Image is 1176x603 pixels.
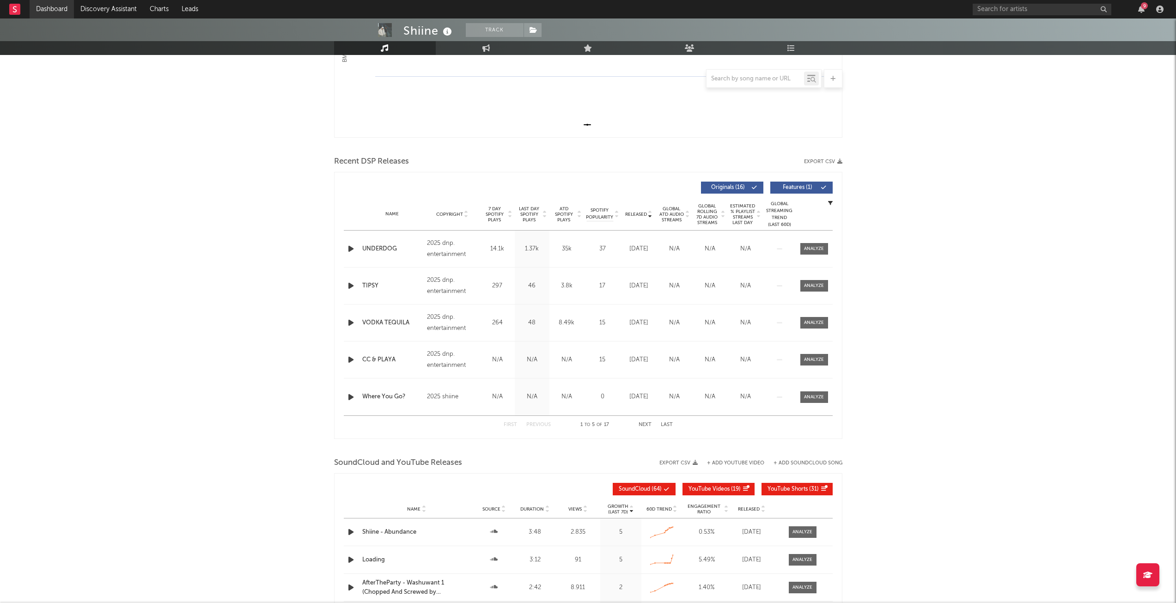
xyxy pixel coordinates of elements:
div: 297 [482,281,512,291]
span: Name [407,506,420,512]
div: Shiine [403,23,454,38]
button: First [504,422,517,427]
span: YouTube Shorts [768,487,808,492]
p: Growth [608,504,628,509]
button: Export CSV [659,460,698,466]
div: 2025 dnp. entertainment [427,312,477,334]
div: 2.835 [558,528,598,537]
button: Originals(16) [701,182,763,194]
div: N/A [659,244,690,254]
div: [DATE] [623,318,654,328]
div: N/A [659,318,690,328]
span: Features ( 1 ) [776,185,819,190]
button: 9 [1138,6,1145,13]
a: Shiine - Abundance [362,528,471,537]
button: YouTube Videos(19) [682,483,755,495]
div: [DATE] [733,583,770,592]
a: AfterTheParty - Washuwant 1 (Chopped And Screwed by [PERSON_NAME]) [362,579,471,597]
div: N/A [659,281,690,291]
span: SoundCloud and YouTube Releases [334,457,462,469]
button: Features(1) [770,182,833,194]
div: N/A [659,355,690,365]
div: 91 [558,555,598,565]
span: to [585,423,590,427]
div: 0 [586,392,619,402]
div: N/A [552,392,582,402]
div: 5 [603,555,639,565]
div: 2025 shiine [427,391,477,402]
span: of [597,423,602,427]
div: 35k [552,244,582,254]
p: (Last 7d) [608,509,628,515]
div: N/A [659,392,690,402]
span: Global ATD Audio Streams [659,206,684,223]
div: 2 [603,583,639,592]
button: Next [639,422,652,427]
div: UNDERDOG [362,244,423,254]
button: Previous [526,422,551,427]
div: 17 [586,281,619,291]
div: [DATE] [733,528,770,537]
div: 5.49 % [685,555,729,565]
div: N/A [517,392,547,402]
a: CC & PLAYA [362,355,423,365]
span: Engagement Ratio [685,504,723,515]
span: Released [738,506,760,512]
button: Last [661,422,673,427]
div: N/A [517,355,547,365]
div: 46 [517,281,547,291]
div: 9 [1141,2,1148,9]
div: 264 [482,318,512,328]
button: YouTube Shorts(31) [762,483,833,495]
div: 5 [603,528,639,537]
div: [DATE] [623,392,654,402]
text: BMAT Weekly Streams [341,6,348,62]
button: + Add YouTube Video [707,461,764,466]
span: Source [482,506,500,512]
div: Where You Go? [362,392,423,402]
div: 3:12 [517,555,554,565]
span: Duration [520,506,544,512]
input: Search for artists [973,4,1111,15]
a: TIPSY [362,281,423,291]
div: N/A [552,355,582,365]
span: Spotify Popularity [586,207,613,221]
button: + Add SoundCloud Song [764,461,842,466]
div: 2025 dnp. entertainment [427,349,477,371]
div: 1.37k [517,244,547,254]
span: Global Rolling 7D Audio Streams [695,203,720,225]
div: 8.49k [552,318,582,328]
div: N/A [730,244,761,254]
div: 2025 dnp. entertainment [427,238,477,260]
div: 3:48 [517,528,554,537]
span: Released [625,212,647,217]
div: 3.8k [552,281,582,291]
div: N/A [695,392,725,402]
div: N/A [482,392,512,402]
a: Loading [362,555,471,565]
span: Estimated % Playlist Streams Last Day [730,203,756,225]
div: 2025 dnp. entertainment [427,275,477,297]
span: Last Day Spotify Plays [517,206,542,223]
button: SoundCloud(64) [613,483,676,495]
span: ATD Spotify Plays [552,206,576,223]
span: ( 19 ) [689,487,741,492]
div: N/A [695,244,725,254]
span: Originals ( 16 ) [707,185,749,190]
div: 48 [517,318,547,328]
span: Copyright [436,212,463,217]
div: 15 [586,355,619,365]
div: N/A [730,318,761,328]
div: N/A [730,392,761,402]
div: + Add YouTube Video [698,461,764,466]
span: ( 31 ) [768,487,819,492]
button: + Add SoundCloud Song [774,461,842,466]
div: N/A [730,281,761,291]
div: 8.911 [558,583,598,592]
div: Global Streaming Trend (Last 60D) [766,201,793,228]
div: 15 [586,318,619,328]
